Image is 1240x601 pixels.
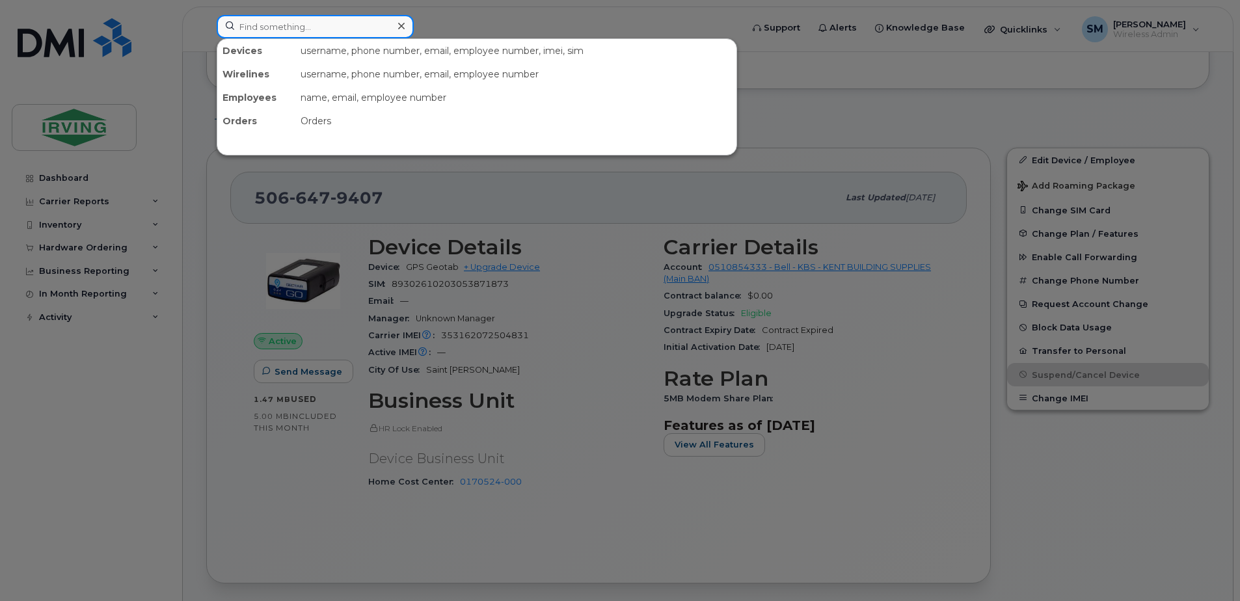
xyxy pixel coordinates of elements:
[295,86,736,109] div: name, email, employee number
[295,62,736,86] div: username, phone number, email, employee number
[217,62,295,86] div: Wirelines
[217,109,295,133] div: Orders
[217,39,295,62] div: Devices
[217,86,295,109] div: Employees
[295,109,736,133] div: Orders
[217,15,414,38] input: Find something...
[295,39,736,62] div: username, phone number, email, employee number, imei, sim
